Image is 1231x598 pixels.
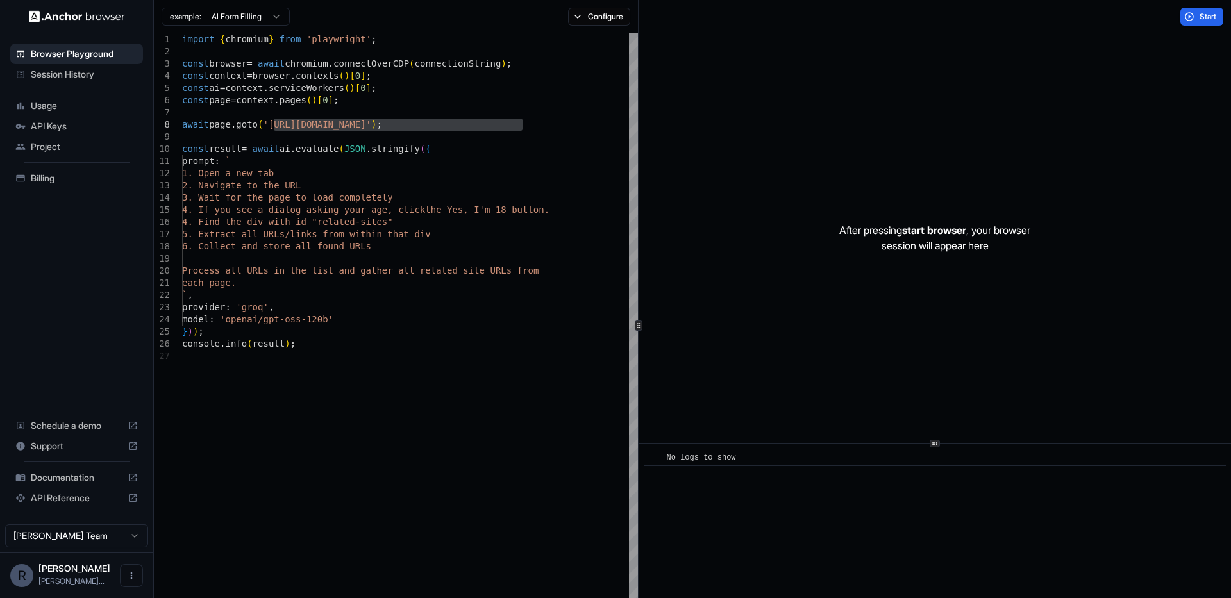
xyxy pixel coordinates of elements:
span: page [209,95,231,105]
span: 5. Extract all URLs/links from within that div [182,229,431,239]
div: 3 [154,58,170,70]
span: ai [280,144,290,154]
span: 'groq' [236,302,269,312]
span: context [209,71,247,81]
span: ) [501,58,506,69]
span: ​ [651,451,657,464]
span: ) [371,119,376,129]
div: Support [10,436,143,456]
div: R [10,564,33,587]
div: Schedule a demo [10,415,143,436]
span: ( [344,83,349,93]
span: = [242,144,247,154]
span: prompt [182,156,215,166]
span: connectOverCDP [333,58,409,69]
span: Browser Playground [31,47,138,60]
span: console [182,338,220,349]
span: context [236,95,274,105]
span: await [253,144,280,154]
div: 10 [154,143,170,155]
span: serviceWorkers [269,83,344,93]
span: Schedule a demo [31,419,122,432]
div: Usage [10,96,143,116]
span: 0 [360,83,365,93]
div: Project [10,137,143,157]
div: 6 [154,94,170,106]
img: Anchor Logo [29,10,125,22]
span: from [280,34,301,44]
span: , [269,302,274,312]
span: 0 [355,71,360,81]
span: ( [420,144,425,154]
span: const [182,83,209,93]
span: 1. Open a new tab [182,168,274,178]
span: await [258,58,285,69]
div: 27 [154,350,170,362]
span: ; [371,83,376,93]
span: ; [371,34,376,44]
button: Open menu [120,564,143,587]
span: ] [360,71,365,81]
div: Documentation [10,467,143,488]
span: [ [349,71,355,81]
div: API Keys [10,116,143,137]
span: goto [236,119,258,129]
div: 13 [154,179,170,192]
span: rickson.lima@remofy.io [38,576,105,586]
span: 'playwright' [306,34,371,44]
span: = [247,58,252,69]
span: { [220,34,225,44]
span: each page. [182,278,236,288]
span: 6. Collect and store all found URLs [182,241,371,251]
div: 23 [154,301,170,313]
span: const [182,71,209,81]
span: ; [366,71,371,81]
div: 1 [154,33,170,46]
span: ) [312,95,317,105]
span: ) [187,326,192,336]
span: . [231,119,236,129]
span: ; [290,338,296,349]
span: ; [333,95,339,105]
div: Session History [10,64,143,85]
span: : [209,314,214,324]
span: start browser [902,224,966,237]
button: Configure [568,8,630,26]
span: Process all URLs in the list and gather all re [182,265,431,276]
div: 9 [154,131,170,143]
span: ` [225,156,230,166]
span: : [225,302,230,312]
span: : [215,156,220,166]
span: No logs to show [667,453,736,462]
span: ) [193,326,198,336]
div: 19 [154,253,170,265]
span: 4. If you see a dialog asking your age, click [182,204,425,215]
span: info [225,338,247,349]
div: 18 [154,240,170,253]
span: ( [258,119,263,129]
span: . [366,144,371,154]
span: context [225,83,263,93]
span: . [290,71,296,81]
span: = [247,71,252,81]
span: stringify [371,144,420,154]
span: [ [317,95,322,105]
span: } [269,34,274,44]
span: } [182,326,187,336]
div: 5 [154,82,170,94]
span: const [182,58,209,69]
span: ) [285,338,290,349]
span: API Reference [31,492,122,504]
span: = [231,95,236,105]
span: . [328,58,333,69]
span: Start [1200,12,1218,22]
span: ( [339,144,344,154]
span: Project [31,140,138,153]
span: API Keys [31,120,138,133]
span: import [182,34,215,44]
span: provider [182,302,225,312]
span: [ [355,83,360,93]
span: 3. Wait for the page to load completely [182,192,393,203]
div: 21 [154,277,170,289]
span: ( [409,58,414,69]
